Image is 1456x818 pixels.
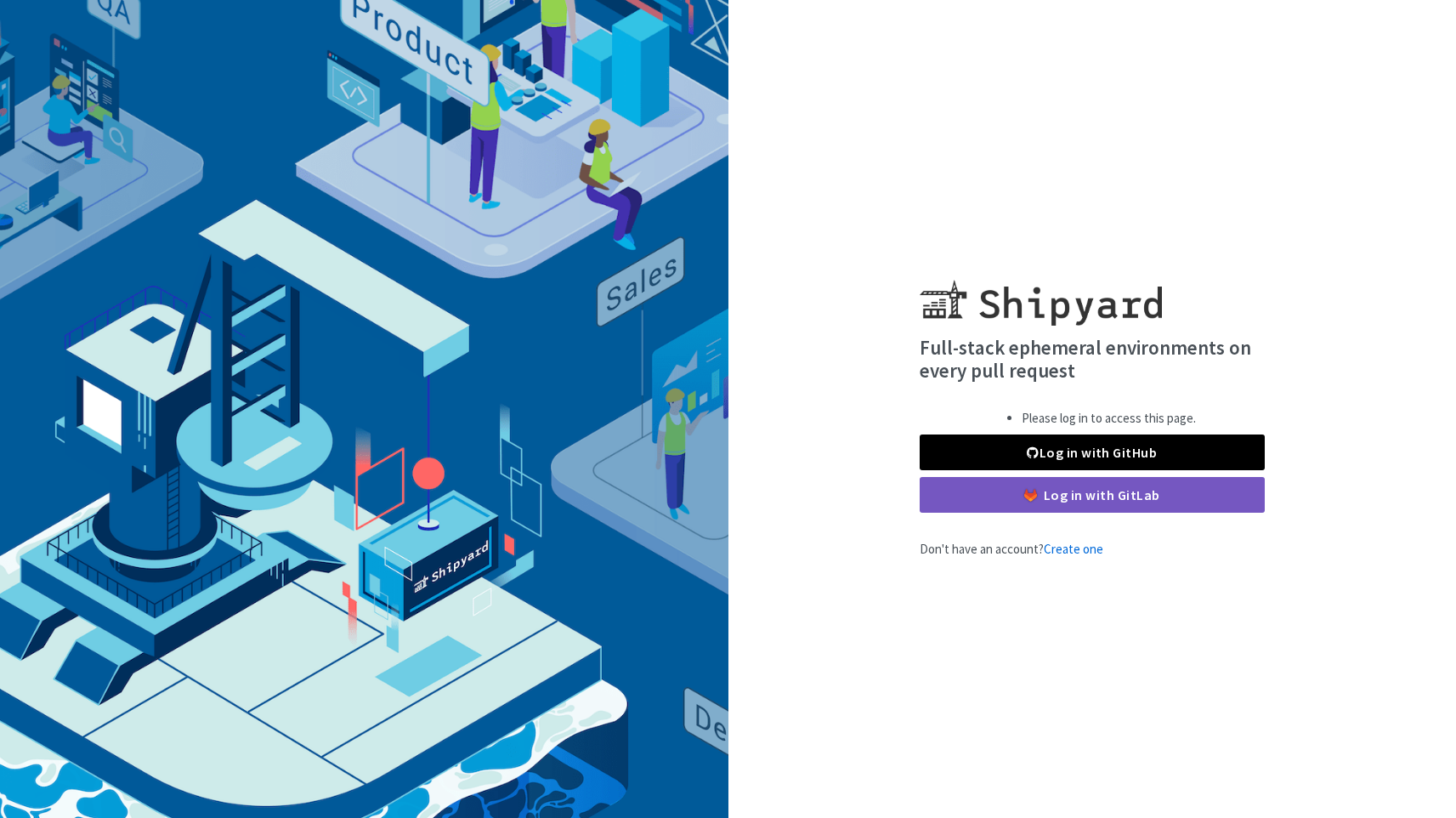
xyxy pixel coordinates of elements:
span: Don't have an account? [920,541,1103,557]
img: gitlab-color.svg [1024,489,1037,502]
a: Log in with GitLab [920,477,1265,513]
h4: Full-stack ephemeral environments on every pull request [920,336,1265,383]
img: Shipyard logo [920,259,1162,326]
a: Create one [1044,541,1103,557]
a: Log in with GitHub [920,435,1265,470]
li: Please log in to access this page. [1022,409,1196,429]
